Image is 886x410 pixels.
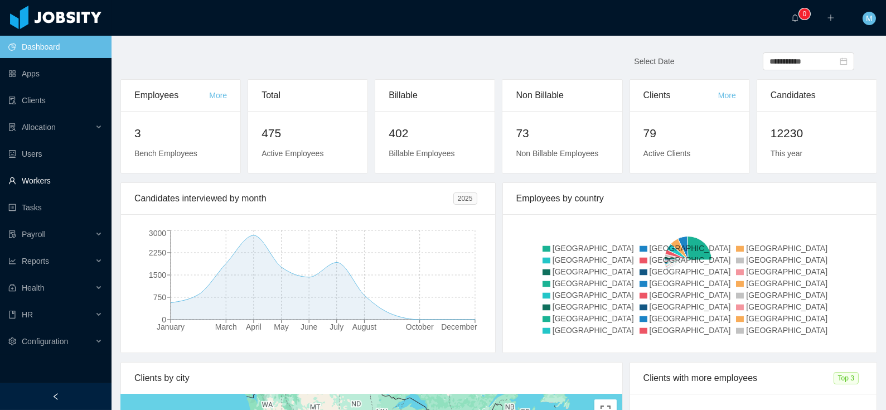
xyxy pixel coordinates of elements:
div: Clients [643,80,718,111]
span: 2025 [453,192,477,205]
span: M [866,12,873,25]
i: icon: medicine-box [8,284,16,292]
i: icon: plus [827,14,835,22]
span: [GEOGRAPHIC_DATA] [650,291,731,300]
a: icon: appstoreApps [8,62,103,85]
span: Allocation [22,123,56,132]
i: icon: line-chart [8,257,16,265]
span: [GEOGRAPHIC_DATA] [553,314,634,323]
i: icon: setting [8,337,16,345]
span: [GEOGRAPHIC_DATA] [746,267,827,276]
span: [GEOGRAPHIC_DATA] [553,279,634,288]
a: More [718,91,736,100]
h2: 12230 [771,124,863,142]
tspan: December [441,322,477,331]
span: Non Billable Employees [516,149,598,158]
span: [GEOGRAPHIC_DATA] [553,267,634,276]
span: Bench Employees [134,149,197,158]
a: icon: auditClients [8,89,103,112]
span: Select Date [634,57,674,66]
i: icon: calendar [840,57,848,65]
span: [GEOGRAPHIC_DATA] [650,326,731,335]
span: [GEOGRAPHIC_DATA] [746,326,827,335]
span: Top 3 [834,372,859,384]
i: icon: bell [791,14,799,22]
tspan: July [330,322,343,331]
div: Clients with more employees [643,363,834,394]
span: [GEOGRAPHIC_DATA] [746,279,827,288]
span: [GEOGRAPHIC_DATA] [746,291,827,300]
tspan: January [157,322,185,331]
i: icon: file-protect [8,230,16,238]
div: Billable [389,80,481,111]
tspan: October [406,322,434,331]
i: icon: book [8,311,16,319]
tspan: May [274,322,288,331]
span: [GEOGRAPHIC_DATA] [746,255,827,264]
span: Active Employees [262,149,323,158]
i: icon: solution [8,123,16,131]
tspan: 3000 [149,229,166,238]
tspan: 0 [162,315,166,324]
div: Candidates [771,80,863,111]
sup: 0 [799,8,810,20]
span: [GEOGRAPHIC_DATA] [650,244,731,253]
span: Active Clients [643,149,691,158]
tspan: 2250 [149,248,166,257]
div: Employees by country [516,183,864,214]
span: This year [771,149,803,158]
div: Non Billable [516,80,608,111]
a: More [209,91,227,100]
span: Configuration [22,337,68,346]
span: [GEOGRAPHIC_DATA] [650,255,731,264]
h2: 79 [643,124,736,142]
h2: 475 [262,124,354,142]
span: [GEOGRAPHIC_DATA] [650,279,731,288]
div: Clients by city [134,363,609,394]
h2: 3 [134,124,227,142]
span: [GEOGRAPHIC_DATA] [553,291,634,300]
span: Payroll [22,230,46,239]
a: icon: profileTasks [8,196,103,219]
tspan: March [215,322,237,331]
tspan: April [246,322,262,331]
tspan: August [352,322,377,331]
span: [GEOGRAPHIC_DATA] [746,302,827,311]
span: HR [22,310,33,319]
span: [GEOGRAPHIC_DATA] [746,244,827,253]
span: [GEOGRAPHIC_DATA] [650,302,731,311]
tspan: 1500 [149,271,166,279]
a: icon: userWorkers [8,170,103,192]
div: Candidates interviewed by month [134,183,453,214]
span: Reports [22,257,49,266]
span: [GEOGRAPHIC_DATA] [553,255,634,264]
span: Billable Employees [389,149,454,158]
div: Total [262,80,354,111]
span: [GEOGRAPHIC_DATA] [553,244,634,253]
h2: 73 [516,124,608,142]
tspan: June [301,322,318,331]
a: icon: pie-chartDashboard [8,36,103,58]
span: [GEOGRAPHIC_DATA] [553,326,634,335]
span: Health [22,283,44,292]
h2: 402 [389,124,481,142]
span: [GEOGRAPHIC_DATA] [650,314,731,323]
tspan: 750 [153,293,167,302]
span: [GEOGRAPHIC_DATA] [746,314,827,323]
a: icon: robotUsers [8,143,103,165]
div: Employees [134,80,209,111]
span: [GEOGRAPHIC_DATA] [650,267,731,276]
span: [GEOGRAPHIC_DATA] [553,302,634,311]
